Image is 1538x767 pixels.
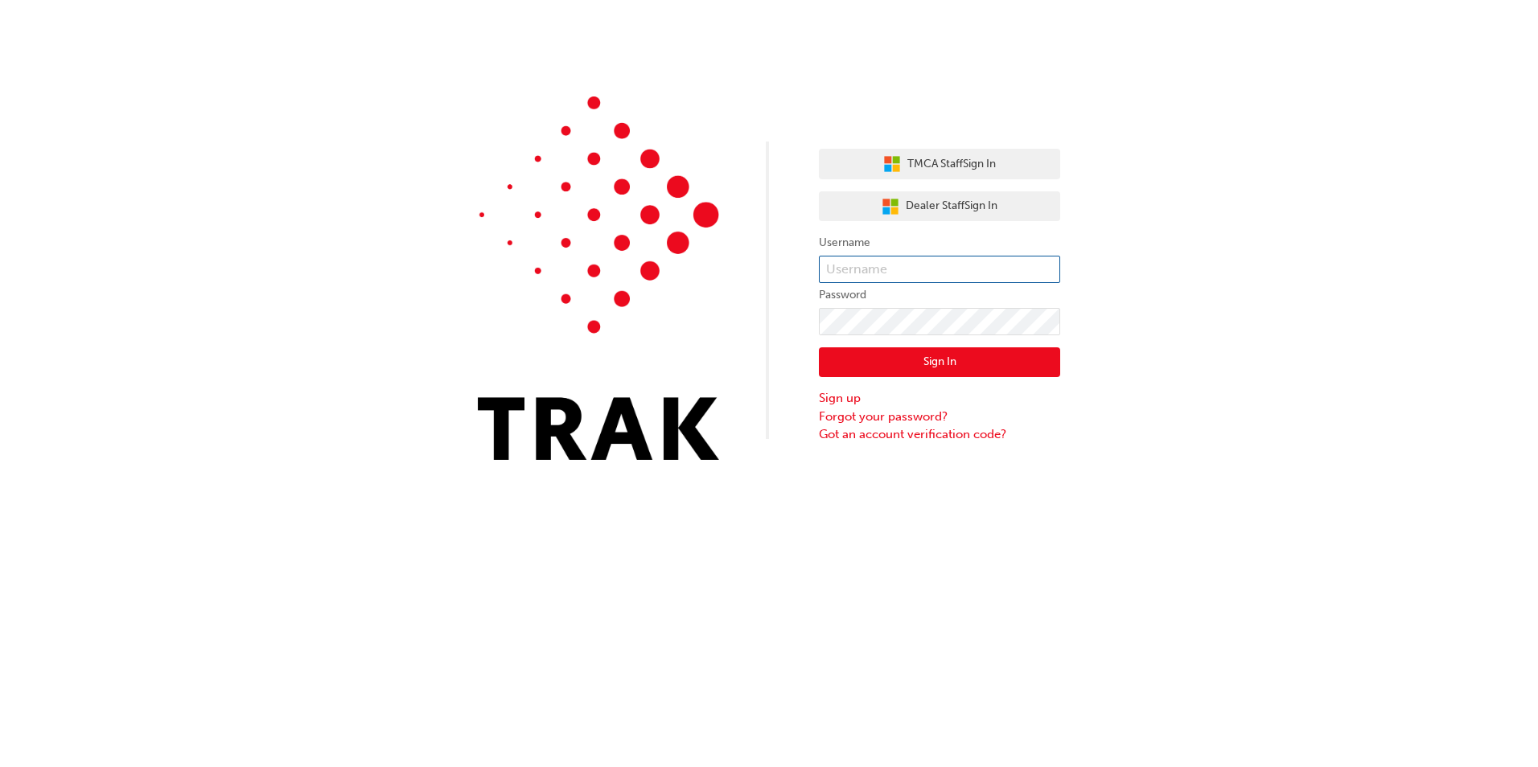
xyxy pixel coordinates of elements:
[478,96,719,460] img: Trak
[819,191,1060,222] button: Dealer StaffSign In
[819,285,1060,305] label: Password
[819,408,1060,426] a: Forgot your password?
[819,347,1060,378] button: Sign In
[819,425,1060,444] a: Got an account verification code?
[906,197,997,215] span: Dealer Staff Sign In
[819,389,1060,408] a: Sign up
[819,149,1060,179] button: TMCA StaffSign In
[907,155,996,174] span: TMCA Staff Sign In
[819,233,1060,252] label: Username
[819,256,1060,283] input: Username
